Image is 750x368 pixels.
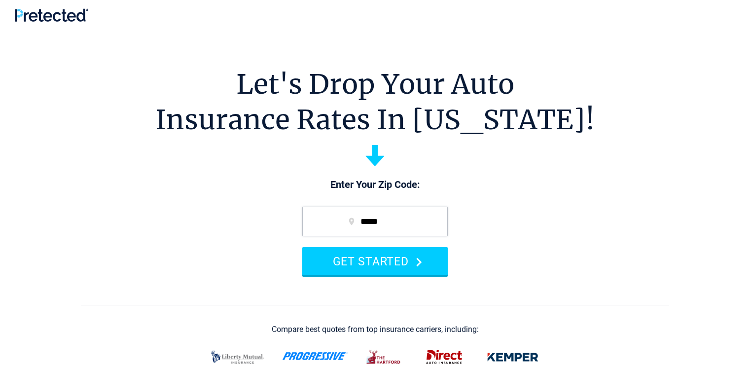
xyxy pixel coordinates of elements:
[292,178,458,192] p: Enter Your Zip Code:
[282,352,348,360] img: progressive
[302,207,448,236] input: zip code
[302,247,448,275] button: GET STARTED
[155,67,595,138] h1: Let's Drop Your Auto Insurance Rates In [US_STATE]!
[15,8,88,22] img: Pretected Logo
[272,325,479,334] div: Compare best quotes from top insurance carriers, including:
